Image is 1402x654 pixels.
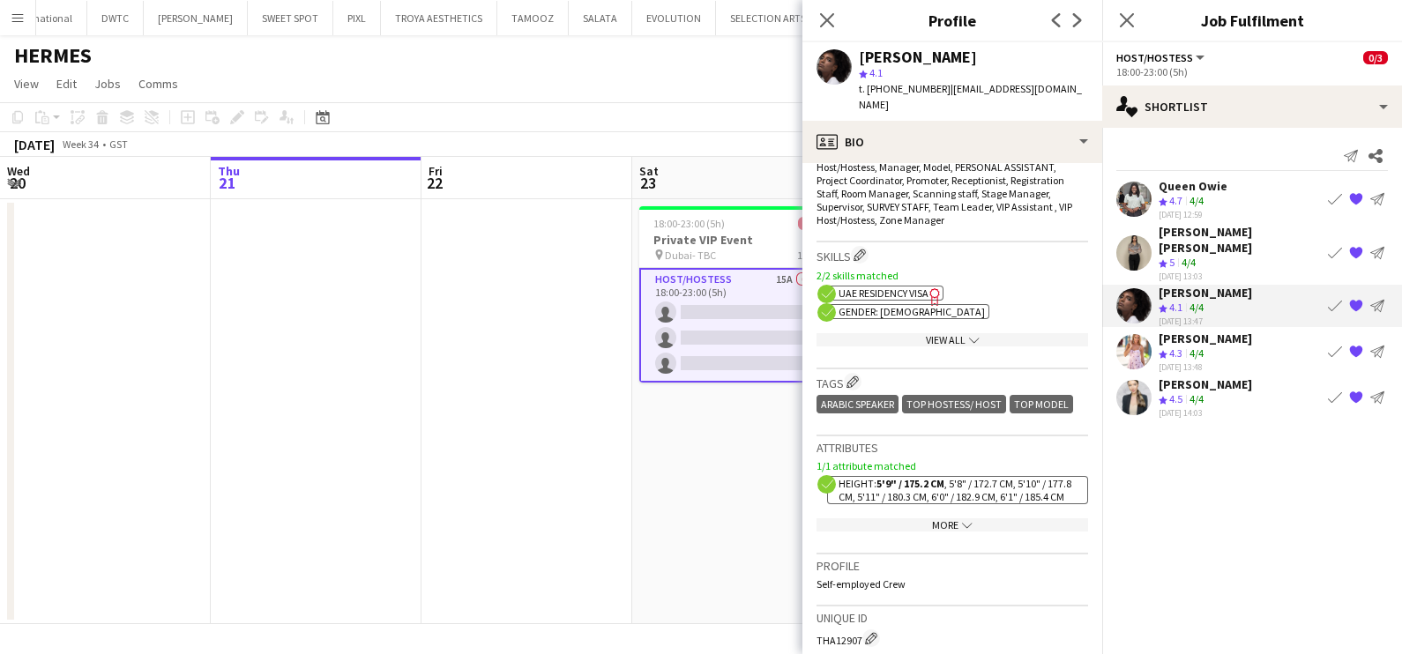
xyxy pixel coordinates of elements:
button: Host/Hostess [1116,51,1207,64]
app-skills-label: 4/4 [1189,346,1204,360]
div: [DATE] [14,136,55,153]
button: SALATA [569,1,632,35]
span: Host/Hostess [1116,51,1193,64]
h1: HERMES [14,42,92,69]
div: Queen Owie [1159,178,1227,194]
span: 18:00-23:00 (5h) [653,217,725,230]
div: [PERSON_NAME] [859,49,977,65]
span: Actor, Admin Assistant, Assistant, Brand Ambassador , Concierge Staff, Coordinator, Front Desk Ag... [817,121,1078,227]
span: Edit [56,76,77,92]
span: 23 [637,173,659,193]
div: View All [817,333,1088,346]
div: [PERSON_NAME] [1159,376,1252,392]
span: 4.1 [1169,301,1182,314]
div: Shortlist [1102,85,1402,128]
app-skills-label: 4/4 [1189,194,1204,207]
div: [PERSON_NAME] [1159,285,1252,301]
button: EVOLUTION [632,1,716,35]
button: [PERSON_NAME] [144,1,248,35]
div: [DATE] 12:59 [1159,209,1227,220]
span: 4.5 [1169,392,1182,405]
span: 0/3 [1363,51,1388,64]
span: Jobs [94,76,121,92]
span: Gender: [DEMOGRAPHIC_DATA] [839,305,985,318]
span: 5 [1169,256,1175,269]
h3: Profile [802,9,1102,32]
span: 4.7 [1169,194,1182,207]
div: THA12907 [817,629,1088,647]
div: TOP MODEL [1010,395,1073,413]
app-skills-label: 4/4 [1189,392,1204,405]
strong: 5'9" / 175.2 cm [876,477,944,490]
button: TAMOOZ [497,1,569,35]
span: 0/3 [798,217,823,230]
span: | [EMAIL_ADDRESS][DOMAIN_NAME] [859,82,1082,111]
span: t. [PHONE_NUMBER] [859,82,951,95]
span: Height: , 5'8" / 172.7 cm, 5'10" / 177.8 cm, 5'11" / 180.3 cm, 6'0" / 182.9 cm, 6'1" / 185.4 cm [839,477,1071,503]
p: 2/2 skills matched [817,269,1088,282]
h3: Skills [817,246,1088,264]
div: [DATE] 13:48 [1159,361,1252,373]
a: Jobs [87,72,128,95]
span: View [14,76,39,92]
app-card-role: Host/Hostess15A0/318:00-23:00 (5h) [639,268,837,383]
div: TOP HOSTESS/ HOST [902,395,1006,413]
h3: Private VIP Event [639,232,837,248]
div: [PERSON_NAME] [1159,331,1252,346]
button: SWEET SPOT [248,1,333,35]
h3: Job Fulfilment [1102,9,1402,32]
a: Comms [131,72,185,95]
a: Edit [49,72,84,95]
div: GST [109,137,128,151]
button: TROYA AESTHETICS [381,1,497,35]
span: Dubai- TBC [665,249,716,262]
span: Thu [218,163,240,179]
button: PIXL [333,1,381,35]
span: 20 [4,173,30,193]
app-job-card: 18:00-23:00 (5h)0/3Private VIP Event Dubai- TBC1 RoleHost/Hostess15A0/318:00-23:00 (5h) [639,206,837,383]
span: Sat [639,163,659,179]
app-skills-label: 4/4 [1189,301,1204,314]
p: 1/1 attribute matched [817,459,1088,472]
span: 22 [426,173,443,193]
span: 4.1 [869,66,883,79]
span: Comms [138,76,178,92]
div: ARABIC SPEAKER [817,395,899,413]
a: View [7,72,46,95]
h3: Tags [817,373,1088,391]
span: Fri [429,163,443,179]
span: UAE Residency Visa [839,286,928,300]
div: More [817,518,1088,531]
h3: Profile [817,558,1088,574]
app-skills-label: 4/4 [1182,256,1196,269]
span: Wed [7,163,30,179]
span: Week 34 [58,137,102,151]
div: 18:00-23:00 (5h) [1116,65,1388,78]
span: 4.3 [1169,346,1182,360]
h3: Attributes [817,440,1088,456]
span: 21 [215,173,240,193]
div: [PERSON_NAME] [PERSON_NAME] [1159,224,1321,256]
div: Bio [802,121,1102,163]
div: [DATE] 14:03 [1159,406,1252,418]
span: 1 Role [797,249,823,262]
button: DWTC [87,1,144,35]
p: Self-employed Crew [817,577,1088,591]
button: SELECTION ARTS [716,1,821,35]
h3: Unique ID [817,610,1088,626]
div: [DATE] 13:47 [1159,316,1252,327]
div: [DATE] 13:03 [1159,270,1321,281]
